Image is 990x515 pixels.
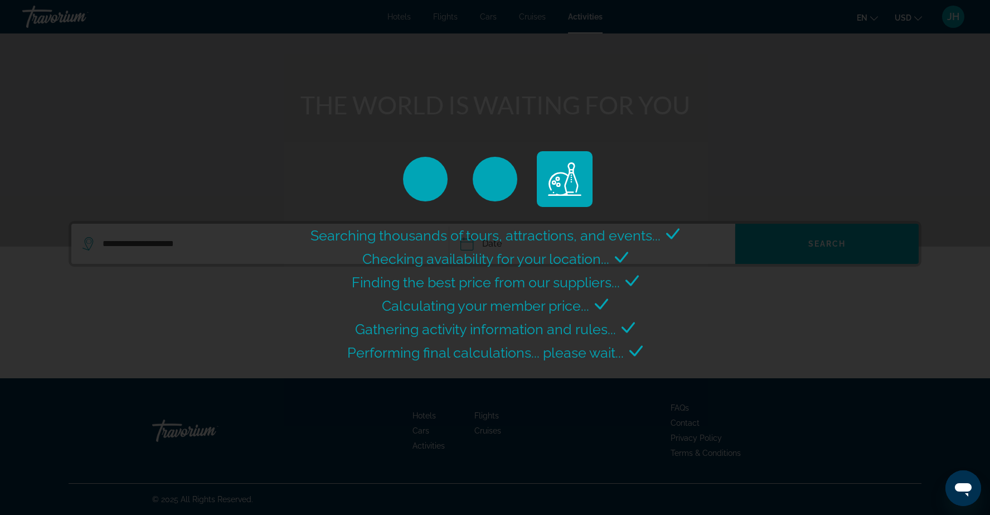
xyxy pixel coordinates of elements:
[945,470,981,506] iframe: Button to launch messaging window
[352,274,620,291] span: Finding the best price from our suppliers...
[355,321,616,338] span: Gathering activity information and rules...
[362,251,609,267] span: Checking availability for your location...
[310,227,661,244] span: Searching thousands of tours, attractions, and events...
[347,344,624,361] span: Performing final calculations... please wait...
[382,297,589,314] span: Calculating your member price...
